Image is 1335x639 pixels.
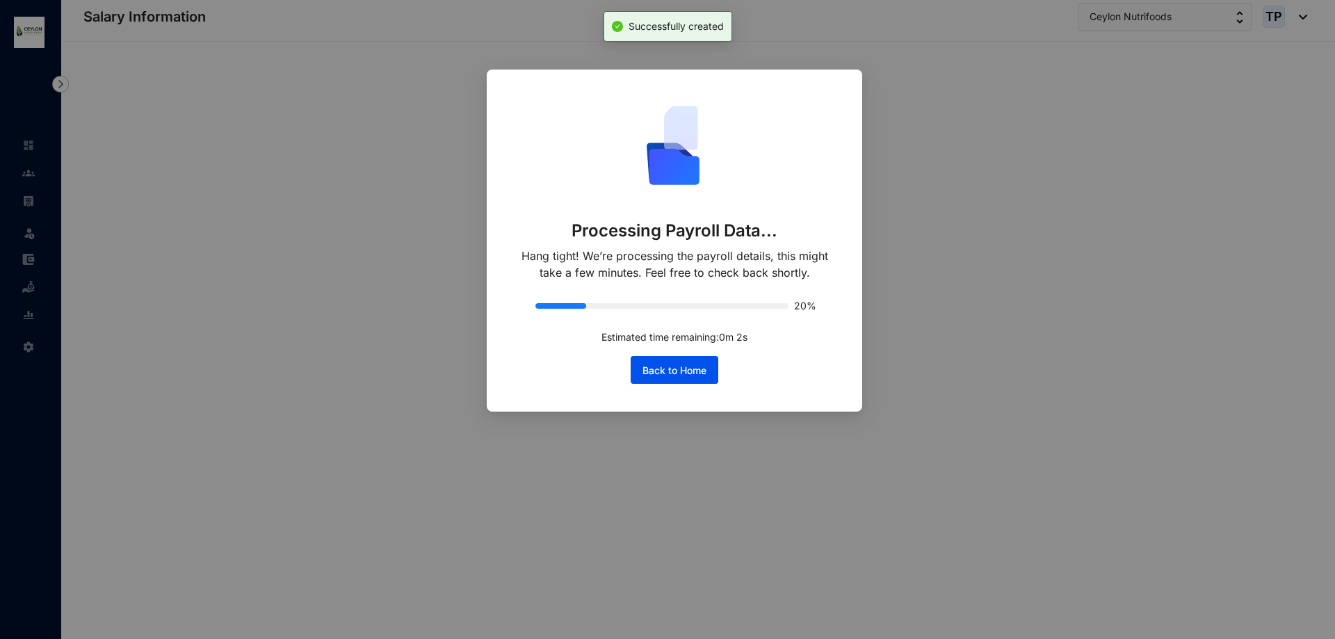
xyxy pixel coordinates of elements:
[612,21,623,32] span: check-circle
[794,301,814,311] span: 20%
[629,20,724,32] span: Successfully created
[631,356,718,384] button: Back to Home
[642,364,706,378] span: Back to Home
[572,220,778,242] p: Processing Payroll Data...
[601,330,747,345] p: Estimated time remaining: 0 m 2 s
[515,248,834,281] p: Hang tight! We’re processing the payroll details, this might take a few minutes. Feel free to che...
